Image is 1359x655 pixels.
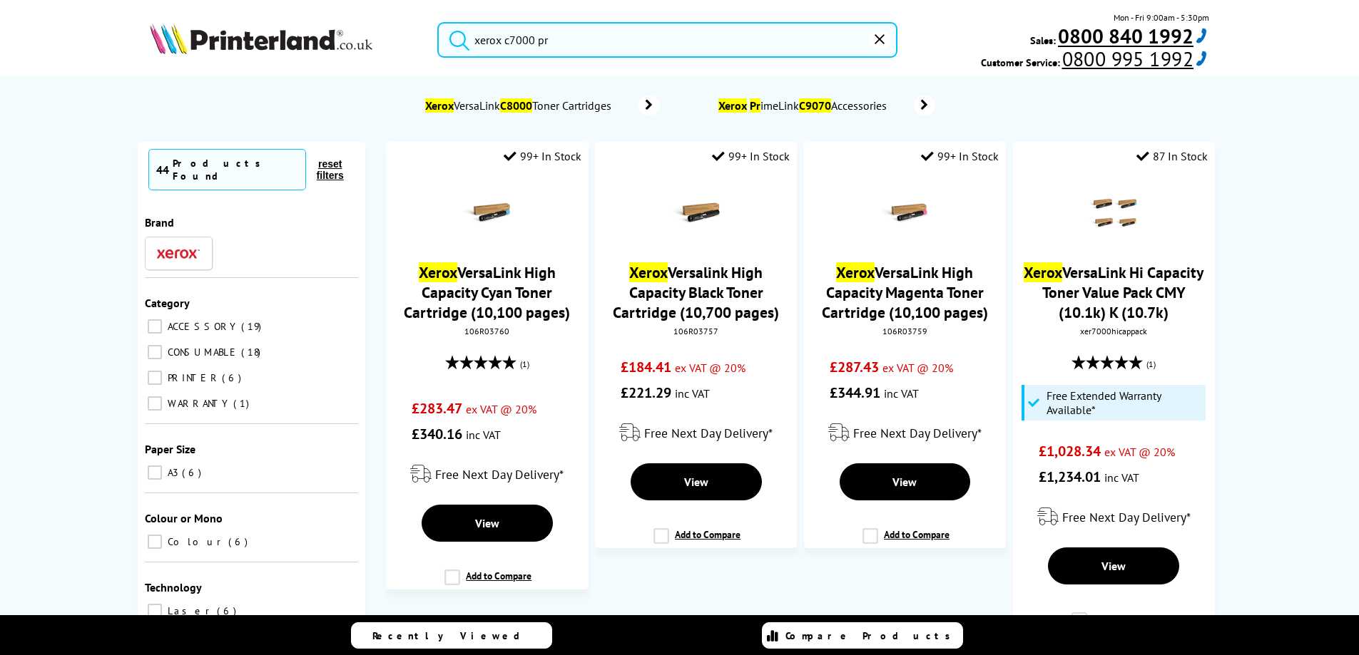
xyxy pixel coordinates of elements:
div: modal_delivery [393,454,581,494]
span: £283.47 [412,399,462,418]
span: 1 [233,397,253,410]
input: Laser 6 [148,604,162,618]
input: CONSUMABLE 18 [148,345,162,359]
a: XeroxVersaLink High Capacity Cyan Toner Cartridge (10,100 pages) [404,262,570,322]
mark: Xerox [425,98,454,113]
input: Colour 6 [148,535,162,549]
span: Recently Viewed [372,629,534,642]
span: Colour [164,535,227,548]
span: Sales: [1030,33,1056,47]
img: xerox-c7000-toner-pack-hi-small.gif [1089,188,1139,238]
img: 106R03759-small.gif [880,188,930,238]
span: Technology [145,580,202,594]
span: 6 [228,535,251,548]
span: (1) [520,351,529,378]
a: Recently Viewed [351,622,552,649]
span: 18 [241,346,264,359]
input: WARRANTY 1 [148,396,162,411]
span: ex VAT @ 20% [882,361,953,375]
span: View [1101,559,1126,573]
span: 19 [241,320,265,333]
span: ex VAT @ 20% [466,402,536,416]
span: VersaLink Toner Cartridges [424,98,617,113]
mark: Xerox [419,262,457,282]
span: 6 [222,371,245,384]
span: View [892,475,917,489]
input: PRINTER 6 [148,371,162,385]
input: Search produc [437,22,897,58]
span: Free Next Day Delivery* [644,425,773,441]
span: 44 [156,163,169,177]
span: Colour or Mono [145,511,223,525]
span: Brand [145,215,174,229]
ctcspan: 0800 995 1992 [1062,46,1193,72]
span: inc VAT [884,386,919,401]
a: View [631,463,762,500]
span: inc VAT [675,386,710,401]
span: Free Next Day Delivery* [435,466,564,483]
ctc: Call 0800 840 1992 with Linkus Web Client [1058,24,1209,50]
span: £344.91 [830,383,880,402]
mark: C9070 [799,98,831,113]
a: 0800 840 1992 [1056,28,1209,43]
span: inc VAT [466,428,501,442]
img: Printerland Logo [150,23,372,54]
div: 87 In Stock [1136,149,1208,163]
span: 6 [182,466,205,479]
span: Customer Service: [981,51,1210,70]
a: XeroxVersalink High Capacity Black Toner Cartridge (10,700 pages) [613,262,779,322]
label: Add to Compare [862,528,950,555]
span: ACCESSORY [164,320,240,333]
a: View [1048,547,1179,584]
img: Xerox [157,249,200,259]
a: Compare Products [762,622,963,649]
img: 106R03760-small.gif [462,188,512,238]
span: Free Next Day Delivery* [853,425,982,441]
mark: C8000 [500,98,532,113]
span: WARRANTY [164,397,232,410]
div: 99+ In Stock [504,149,581,163]
div: 106R03760 [397,326,577,336]
span: ex VAT @ 20% [1104,445,1175,459]
span: £287.43 [830,358,879,376]
label: Add to Compare [653,528,740,555]
a: XeroxVersaLink Hi Capacity Toner Value Pack CMY (10.1k) K (10.7k) [1024,262,1203,322]
span: Laser [164,604,215,617]
span: £1,234.01 [1039,468,1101,486]
a: View [422,505,553,542]
span: (1) [1146,351,1156,378]
span: Compare Products [785,629,958,642]
span: £1,028.34 [1039,442,1101,460]
mark: Pr [750,98,760,113]
div: modal_delivery [602,413,790,453]
ctc: Call 0800 995 1992 with Linkus Web Client [1062,46,1210,72]
span: ex VAT @ 20% [675,361,745,375]
span: inc VAT [1104,470,1139,485]
span: View [475,516,499,530]
input: A3 6 [148,465,162,480]
ctcspan: 0800 840 1992 [1058,24,1193,50]
a: Xerox PrimeLinkC9070Accessories [717,96,935,115]
a: XeroxVersaLinkC8000Toner Cartridges [424,96,660,115]
span: Paper Size [145,442,195,456]
div: 106R03759 [815,326,995,336]
div: 106R03757 [606,326,786,336]
input: ACCESSORY 19 [148,319,162,334]
span: 6 [217,604,240,617]
span: Category [145,296,190,310]
mark: Xerox [629,262,668,282]
span: £340.16 [412,425,462,443]
a: XeroxVersaLink High Capacity Magenta Toner Cartridge (10,100 pages) [822,262,988,322]
span: imeLink Accessories [717,98,892,113]
a: View [840,463,971,500]
label: Add to Compare [1072,612,1159,639]
span: Free Next Day Delivery* [1062,509,1191,525]
button: reset filters [306,158,355,182]
span: A3 [164,466,180,479]
span: £221.29 [621,383,671,402]
img: 106R03757-small.gif [671,188,721,238]
div: modal_delivery [811,413,999,453]
span: CONSUMABLE [164,346,240,359]
div: modal_delivery [1020,497,1208,537]
label: Add to Compare [444,569,531,597]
